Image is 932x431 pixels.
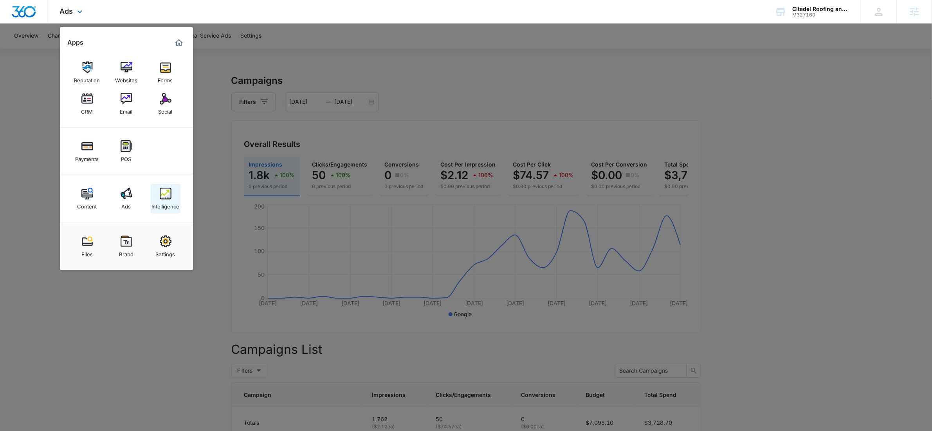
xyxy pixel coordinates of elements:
[76,152,99,162] div: Payments
[112,232,141,261] a: Brand
[81,105,93,115] div: CRM
[87,46,132,51] div: Keywords by Traffic
[792,6,849,12] div: account name
[120,105,133,115] div: Email
[112,58,141,87] a: Websites
[72,232,102,261] a: Files
[112,89,141,119] a: Email
[21,45,27,52] img: tab_domain_overview_orange.svg
[20,20,86,27] div: Domain: [DOMAIN_NAME]
[121,152,132,162] div: POS
[151,89,180,119] a: Social
[158,73,173,83] div: Forms
[156,247,175,257] div: Settings
[68,39,84,46] h2: Apps
[159,105,173,115] div: Social
[78,45,84,52] img: tab_keywords_by_traffic_grey.svg
[22,13,38,19] div: v 4.0.25
[151,184,180,214] a: Intelligence
[792,12,849,18] div: account id
[13,13,19,19] img: logo_orange.svg
[30,46,70,51] div: Domain Overview
[60,7,73,15] span: Ads
[72,184,102,214] a: Content
[72,58,102,87] a: Reputation
[112,136,141,166] a: POS
[72,89,102,119] a: CRM
[115,73,137,83] div: Websites
[119,247,133,257] div: Brand
[74,73,100,83] div: Reputation
[151,232,180,261] a: Settings
[173,36,185,49] a: Marketing 360® Dashboard
[151,199,179,210] div: Intelligence
[78,199,97,210] div: Content
[151,58,180,87] a: Forms
[122,199,131,210] div: Ads
[13,20,19,27] img: website_grey.svg
[81,247,93,257] div: Files
[72,136,102,166] a: Payments
[112,184,141,214] a: Ads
